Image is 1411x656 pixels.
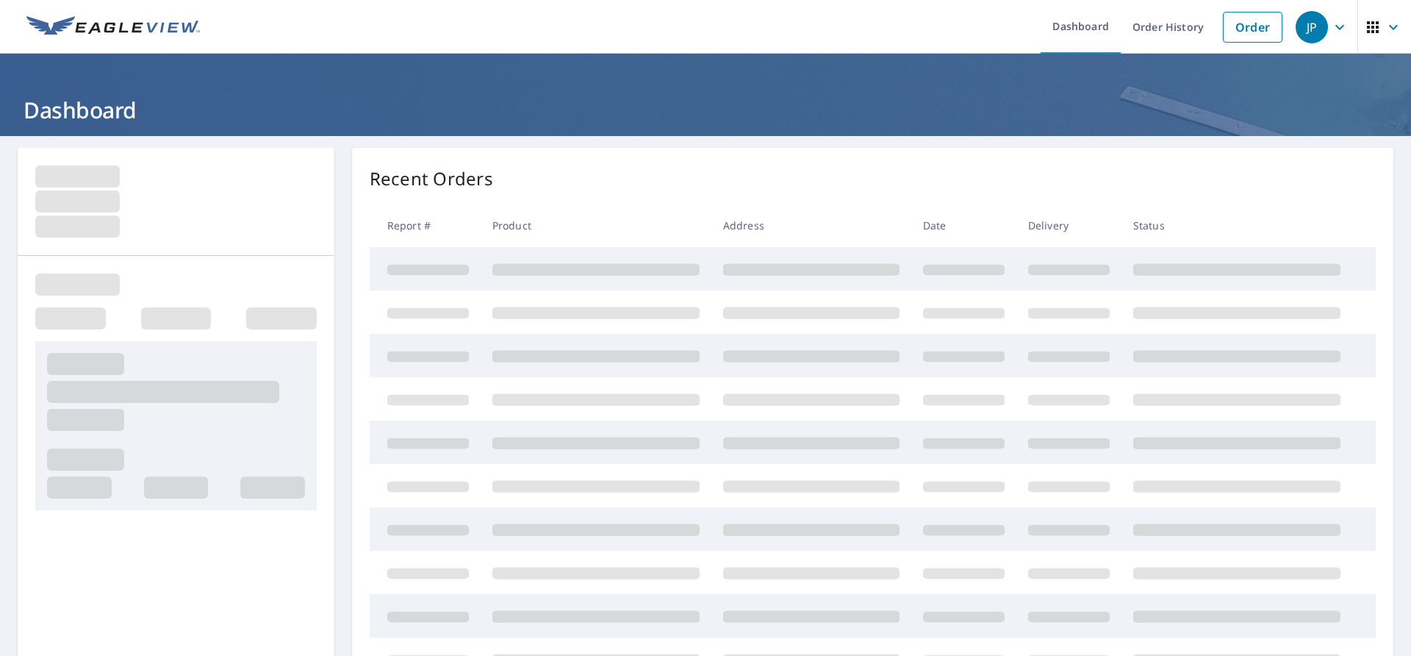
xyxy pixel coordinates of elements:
[1121,204,1352,247] th: Status
[481,204,711,247] th: Product
[1296,11,1328,43] div: JP
[18,95,1393,125] h1: Dashboard
[370,165,493,192] p: Recent Orders
[1016,204,1121,247] th: Delivery
[1223,12,1282,43] a: Order
[711,204,911,247] th: Address
[370,204,481,247] th: Report #
[911,204,1016,247] th: Date
[26,16,200,38] img: EV Logo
